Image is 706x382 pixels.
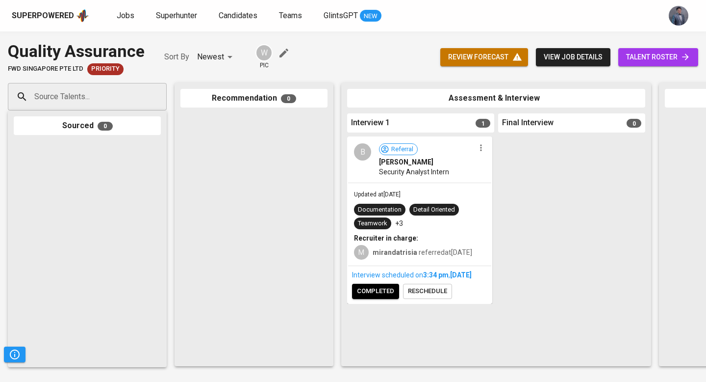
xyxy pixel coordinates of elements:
div: Superpowered [12,10,74,22]
div: BReferral[PERSON_NAME]Security Analyst InternUpdated at[DATE]DocumentationDetail OrientedTeamwork... [347,136,492,304]
span: NEW [360,11,381,21]
img: app logo [76,8,89,23]
p: Newest [197,51,224,63]
a: Teams [279,10,304,22]
button: reschedule [403,284,452,299]
a: Jobs [117,10,136,22]
a: Candidates [219,10,259,22]
button: completed [352,284,399,299]
span: Priority [87,64,124,74]
b: Recruiter in charge: [354,234,418,242]
p: Sort By [164,51,189,63]
span: [DATE] [450,271,472,279]
span: [PERSON_NAME] [379,157,433,167]
button: Open [161,96,163,98]
div: W [255,44,273,61]
div: Sourced [14,116,161,136]
span: Teams [279,11,302,20]
a: Superhunter [156,10,199,22]
span: Candidates [219,11,257,20]
span: completed [357,286,394,297]
p: +3 [395,218,403,228]
span: Security Analyst Intern [379,167,449,177]
span: 0 [627,119,641,128]
a: Superpoweredapp logo [12,8,89,23]
span: talent roster [626,51,690,63]
span: 0 [281,94,296,103]
span: referred at [DATE] [373,248,472,256]
span: 0 [98,122,113,131]
div: Assessment & Interview [347,89,645,108]
span: Final Interview [502,117,554,129]
div: Teamwork [358,219,387,228]
span: FWD Singapore Pte Ltd [8,64,83,74]
span: Jobs [117,11,134,20]
div: Documentation [358,205,402,215]
div: Interview scheduled on , [352,270,487,280]
span: Referral [387,145,417,154]
div: B [354,143,371,161]
button: Pipeline Triggers [4,347,25,362]
b: mirandatrisia [373,248,417,256]
span: view job details [544,51,603,63]
a: GlintsGPT NEW [324,10,381,22]
a: talent roster [618,48,698,66]
span: 3:34 PM [423,271,449,279]
span: GlintsGPT [324,11,358,20]
span: Interview 1 [351,117,390,129]
div: New Job received from Demand Team [87,63,124,75]
button: review forecast [440,48,528,66]
div: pic [255,44,273,70]
div: Detail Oriented [413,205,455,215]
span: 1 [476,119,490,128]
span: Updated at [DATE] [354,191,401,198]
div: Newest [197,48,236,66]
span: reschedule [408,286,447,297]
div: Recommendation [180,89,328,108]
div: M [354,245,369,260]
img: jhon@glints.com [669,6,688,26]
button: view job details [536,48,610,66]
span: review forecast [448,51,520,63]
span: Superhunter [156,11,197,20]
div: Quality Assurance [8,39,145,63]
